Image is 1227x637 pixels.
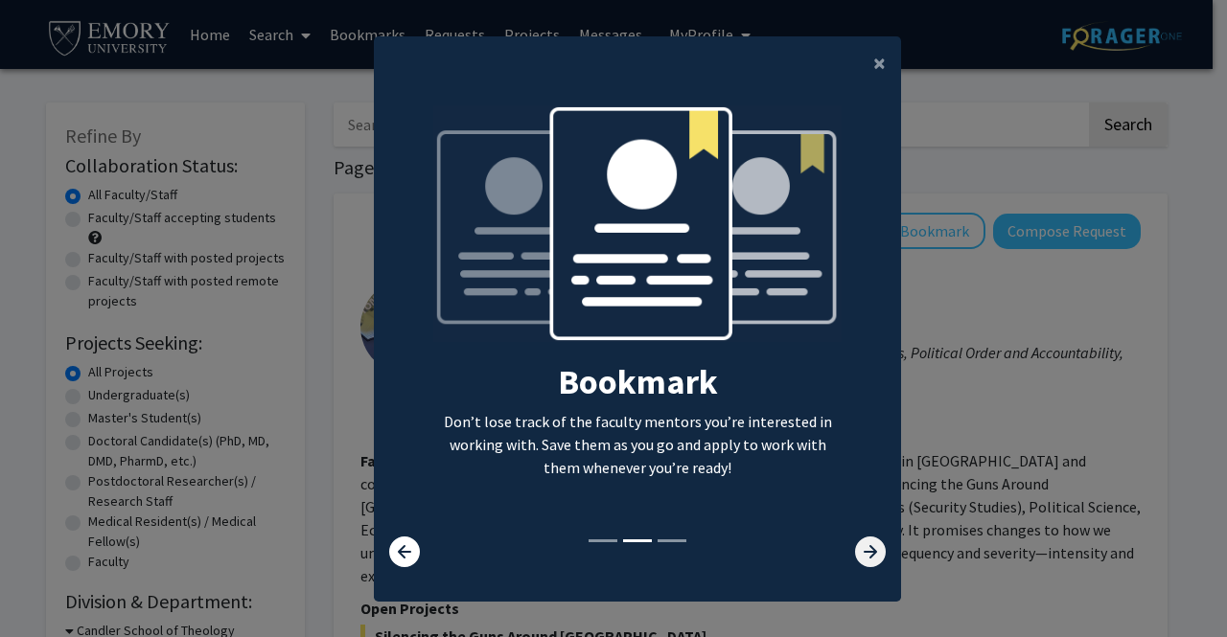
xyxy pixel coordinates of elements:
iframe: Chat [14,551,81,623]
button: Close [858,36,901,90]
img: bookmark [433,105,843,361]
h2: Bookmark [433,361,843,402]
p: Don’t lose track of the faculty mentors you’re interested in working with. Save them as you go an... [433,410,843,479]
span: × [873,48,886,78]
